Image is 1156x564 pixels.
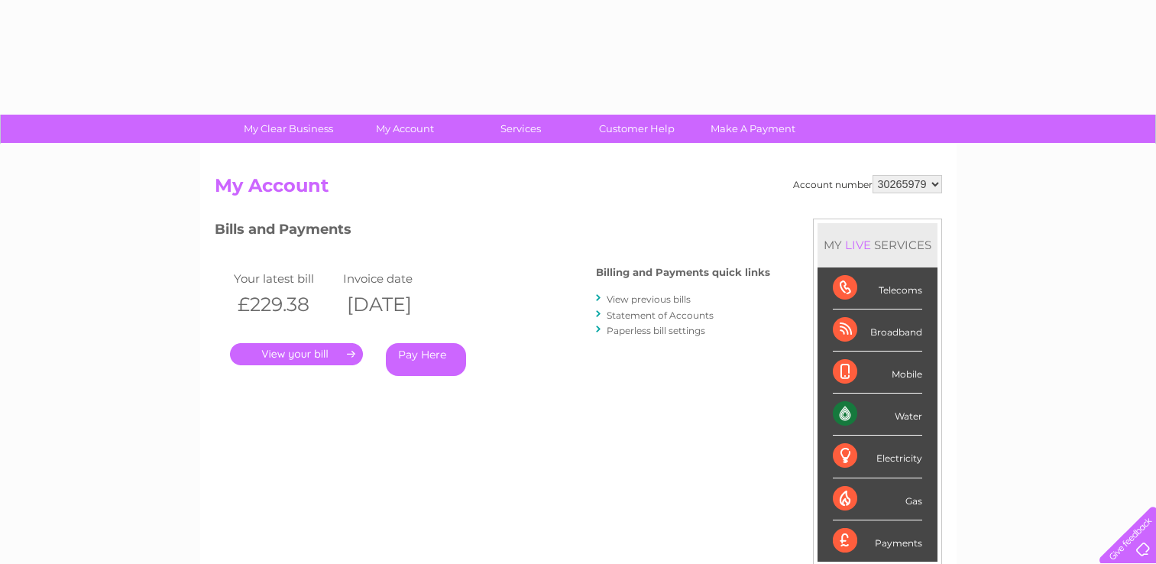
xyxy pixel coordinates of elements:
[458,115,584,143] a: Services
[833,436,922,478] div: Electricity
[842,238,874,252] div: LIVE
[833,520,922,562] div: Payments
[215,175,942,204] h2: My Account
[230,289,340,320] th: £229.38
[607,293,691,305] a: View previous bills
[818,223,937,267] div: MY SERVICES
[607,325,705,336] a: Paperless bill settings
[833,310,922,352] div: Broadband
[574,115,700,143] a: Customer Help
[339,289,449,320] th: [DATE]
[793,175,942,193] div: Account number
[339,268,449,289] td: Invoice date
[833,352,922,394] div: Mobile
[833,394,922,436] div: Water
[215,219,770,245] h3: Bills and Payments
[596,267,770,278] h4: Billing and Payments quick links
[607,310,714,321] a: Statement of Accounts
[230,343,363,365] a: .
[833,267,922,310] div: Telecoms
[833,478,922,520] div: Gas
[230,268,340,289] td: Your latest bill
[225,115,351,143] a: My Clear Business
[342,115,468,143] a: My Account
[386,343,466,376] a: Pay Here
[690,115,816,143] a: Make A Payment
